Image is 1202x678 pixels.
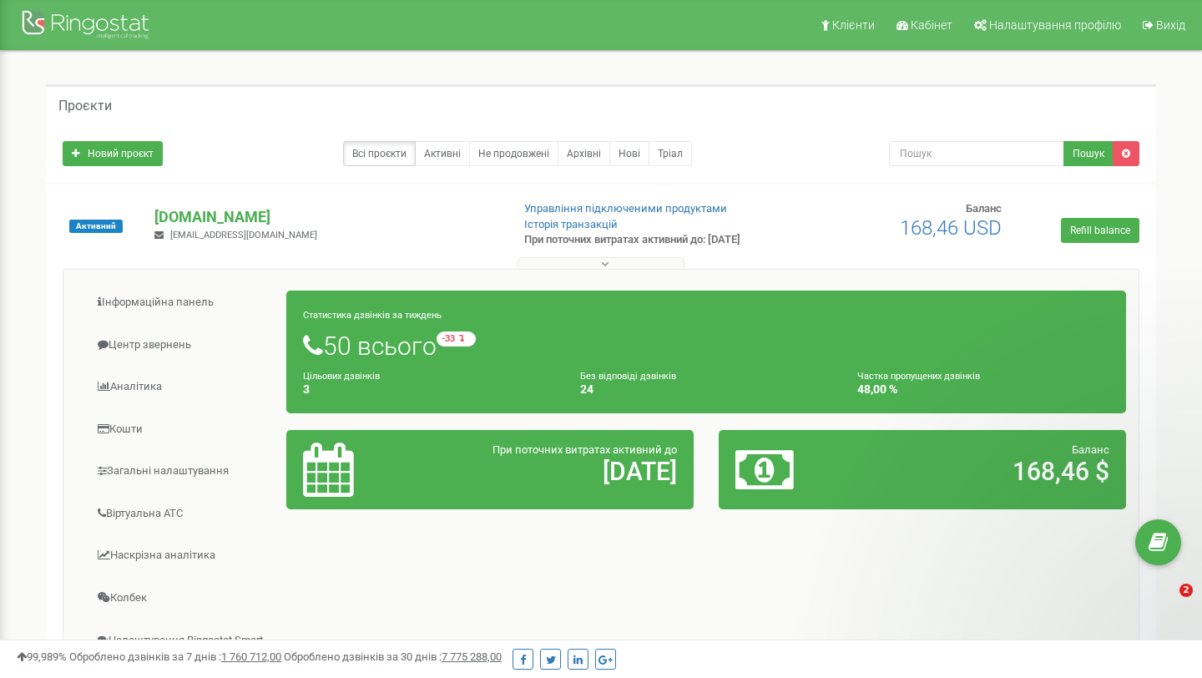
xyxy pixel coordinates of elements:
a: Тріал [649,141,692,166]
a: Віртуальна АТС [76,493,287,534]
span: 99,989% [17,650,67,663]
span: Оброблено дзвінків за 7 днів : [69,650,281,663]
span: Клієнти [832,18,875,32]
a: Кошти [76,409,287,450]
iframe: Intercom live chat [1145,584,1185,624]
small: Частка пропущених дзвінків [857,371,980,382]
span: Оброблено дзвінків за 30 днів : [284,650,502,663]
span: Налаштування профілю [989,18,1121,32]
a: Управління підключеними продуктами [524,202,727,215]
p: [DOMAIN_NAME] [154,206,497,228]
small: Без відповіді дзвінків [580,371,676,382]
a: Всі проєкти [343,141,416,166]
h5: Проєкти [58,99,112,114]
a: Колбек [76,578,287,619]
a: Нові [609,141,649,166]
u: 1 760 712,00 [221,650,281,663]
a: Інформаційна панель [76,282,287,323]
u: 7 775 288,00 [442,650,502,663]
h4: 48,00 % [857,383,1109,396]
img: Ringostat Logo [21,7,154,46]
input: Пошук [889,141,1064,166]
h2: 168,46 $ [868,458,1109,485]
h1: 50 всього [303,331,1109,360]
a: Архівні [558,141,610,166]
a: Новий проєкт [63,141,163,166]
a: Загальні налаштування [76,451,287,492]
span: Активний [69,220,123,233]
a: Історія транзакцій [524,218,618,230]
small: -33 [437,331,476,347]
span: Кабінет [911,18,952,32]
small: Статистика дзвінків за тиждень [303,310,442,321]
span: 168,46 USD [900,216,1002,240]
h4: 3 [303,383,555,396]
h4: 24 [580,383,832,396]
h2: [DATE] [436,458,677,485]
span: 2 [1179,584,1193,597]
a: Центр звернень [76,325,287,366]
a: Не продовжені [469,141,558,166]
a: Налаштування Ringostat Smart Phone [76,620,287,676]
a: Активні [415,141,470,166]
span: Вихід [1156,18,1185,32]
a: Аналiтика [76,367,287,407]
span: Баланс [1072,443,1109,456]
span: [EMAIL_ADDRESS][DOMAIN_NAME] [170,230,317,240]
a: Refill balance [1061,218,1139,243]
span: При поточних витратах активний до [492,443,677,456]
p: При поточних витратах активний до: [DATE] [524,232,775,248]
button: Пошук [1063,141,1114,166]
a: Наскрізна аналітика [76,535,287,576]
span: Баланс [966,202,1002,215]
small: Цільових дзвінків [303,371,380,382]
